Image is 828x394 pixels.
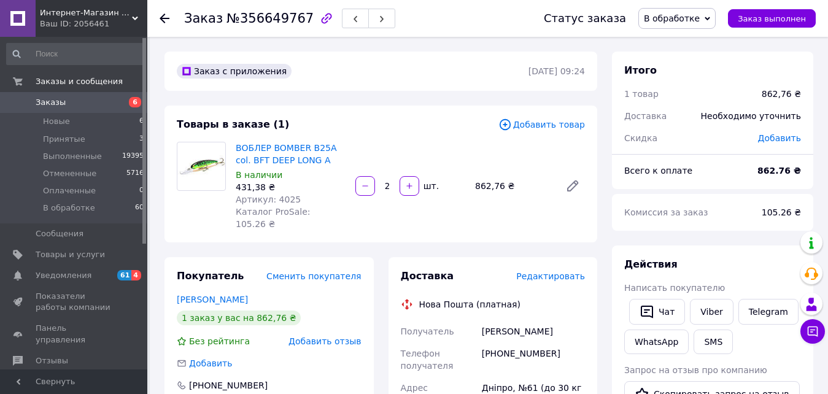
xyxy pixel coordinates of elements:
[401,383,428,393] span: Адрес
[266,271,361,281] span: Сменить покупателя
[694,330,733,354] button: SMS
[43,203,95,214] span: В обработке
[184,11,223,26] span: Заказ
[43,151,102,162] span: Выполненные
[800,319,825,344] button: Чат с покупателем
[177,64,292,79] div: Заказ с приложения
[36,228,83,239] span: Сообщения
[189,336,250,346] span: Без рейтинга
[498,118,585,131] span: Добавить товар
[36,249,105,260] span: Товары и услуги
[738,14,806,23] span: Заказ выполнен
[624,283,725,293] span: Написать покупателю
[36,270,91,281] span: Уведомления
[43,134,85,145] span: Принятые
[236,143,337,165] a: ВОБЛЕР BOMBER B25A col. BFT DEEP LONG A
[762,88,801,100] div: 862,76 ₴
[690,299,733,325] a: Viber
[624,89,659,99] span: 1 товар
[36,355,68,366] span: Отзывы
[624,207,708,217] span: Комиссия за заказ
[528,66,585,76] time: [DATE] 09:24
[117,270,131,280] span: 61
[139,134,144,145] span: 3
[401,326,454,336] span: Получатель
[36,97,66,108] span: Заказы
[420,180,440,192] div: шт.
[177,270,244,282] span: Покупатель
[43,168,96,179] span: Отмененные
[470,177,555,195] div: 862,76 ₴
[177,118,289,130] span: Товары в заказе (1)
[135,203,144,214] span: 60
[401,349,454,371] span: Телефон получателя
[36,76,123,87] span: Заказы и сообщения
[758,133,801,143] span: Добавить
[177,155,225,177] img: ВОБЛЕР BOMBER B25A col. BFT DEEP LONG A
[401,270,454,282] span: Доставка
[416,298,524,311] div: Нова Пошта (платная)
[226,11,314,26] span: №356649767
[479,342,587,377] div: [PHONE_NUMBER]
[624,258,678,270] span: Действия
[177,295,248,304] a: [PERSON_NAME]
[160,12,169,25] div: Вернуться назад
[738,299,799,325] a: Telegram
[131,270,141,280] span: 4
[624,166,692,176] span: Всего к оплате
[479,320,587,342] div: [PERSON_NAME]
[40,18,147,29] div: Ваш ID: 2056461
[236,181,346,193] div: 431,38 ₴
[177,311,301,325] div: 1 заказ у вас на 862,76 ₴
[236,170,282,180] span: В наличии
[129,97,141,107] span: 6
[188,379,269,392] div: [PHONE_NUMBER]
[629,299,685,325] button: Чат
[624,365,767,375] span: Запрос на отзыв про компанию
[189,358,232,368] span: Добавить
[236,207,310,229] span: Каталог ProSale: 105.26 ₴
[288,336,361,346] span: Добавить отзыв
[624,133,657,143] span: Скидка
[122,151,144,162] span: 19395
[6,43,145,65] input: Поиск
[516,271,585,281] span: Редактировать
[624,330,689,354] a: WhatsApp
[236,195,301,204] span: Артикул: 4025
[36,291,114,313] span: Показатели работы компании
[762,207,801,217] span: 105.26 ₴
[728,9,816,28] button: Заказ выполнен
[43,116,70,127] span: Новые
[624,64,657,76] span: Итого
[139,116,144,127] span: 6
[40,7,132,18] span: Интернет-Магазин "Шарм"
[36,323,114,345] span: Панель управления
[694,102,808,129] div: Необходимо уточнить
[544,12,626,25] div: Статус заказа
[624,111,667,121] span: Доставка
[757,166,801,176] b: 862.76 ₴
[644,14,700,23] span: В обработке
[126,168,144,179] span: 5716
[43,185,96,196] span: Оплаченные
[560,174,585,198] a: Редактировать
[139,185,144,196] span: 0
